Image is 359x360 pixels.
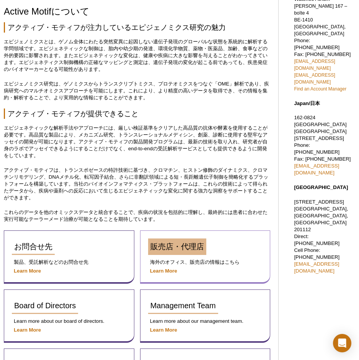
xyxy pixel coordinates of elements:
[4,108,271,119] h2: アクティブ・モティフが提供できること
[150,327,177,333] a: Learn More
[4,38,271,73] p: エピジェノミクスとは、ゲノム全体にわたる突然変異に起因しない遺伝子発現のグローバルな状態を系統的に解析する学問領域です。エピジェネティックな制御は、胎内や幼少期の発達、環境化学物質、薬物・医薬品...
[333,334,351,352] div: Open Intercom Messenger
[4,7,271,18] h1: Active Motifについて
[14,242,52,251] span: お問合せ先
[294,59,335,71] a: [EMAIL_ADDRESS][DOMAIN_NAME]
[148,318,263,325] p: Learn more about our management team.
[14,268,41,274] a: Learn More
[14,301,76,310] span: Board of Directors
[14,327,41,333] a: Learn More
[4,22,271,33] h2: アクティブ・モティフが注力しているエピジェノミクス研究の魅力
[150,268,177,274] a: Learn More
[294,72,335,85] a: [EMAIL_ADDRESS][DOMAIN_NAME]
[294,100,320,106] strong: Japan/日本
[294,163,339,176] a: [EMAIL_ADDRESS][DOMAIN_NAME]
[294,114,355,176] p: 162-0824 [GEOGRAPHIC_DATA][GEOGRAPHIC_DATA] [STREET_ADDRESS] Phone: [PHONE_NUMBER] Fax: [PHONE_NU...
[12,318,126,325] p: Learn more about our board of directors.
[12,298,78,314] a: Board of Directors
[148,298,218,314] a: Management Team
[4,125,271,159] p: エピジェネティックな解析手法やアプローチには、厳しい検証基準をクリアした高品質の抗体や酵素を使用することが必要です。高品質な製品により、メカニズム研究、トランスレーショナルメディシン、創薬、診断...
[12,238,55,255] a: お問合せ先
[294,261,339,274] a: [EMAIL_ADDRESS][DOMAIN_NAME]
[294,184,348,190] strong: [GEOGRAPHIC_DATA]
[150,242,204,251] span: 販売店・代理店
[4,81,271,101] p: エピジェノミクス研究は、ゲノミクスからトランスクリプトミクス、プロテオミクスをつなぐ「OME」解析であり、疾病研究へのマルチオミクスアプローチを可能にします。これにより、より精度の高いデータを取...
[148,259,263,266] p: 海外のオフィス、販売店の情報はこちら
[294,86,346,92] a: Find an Account Manager
[294,199,355,275] p: [STREET_ADDRESS] [GEOGRAPHIC_DATA], [GEOGRAPHIC_DATA], [GEOGRAPHIC_DATA] 201112 Direct: [PHONE_NU...
[150,301,216,310] span: Management Team
[12,259,126,266] p: 製品、受託解析などのお問合せ先
[4,209,271,223] p: これらのデータを他のオミックスデータと統合することで、疾病の状況を包括的に理解し、最終的には患者に合わせた実行可能なテーラーメード治療が可能となることを期待しています。
[4,167,271,201] p: アクティブ・モティフは、トランスポゼースの特許技術に基づき、クロマチン、ヒストン修飾のダイナミクス、クロマチンリモデリング、DNAメチル化、転写因子結合、さらに非翻訳領域による短・長距離遺伝子制...
[294,3,347,36] span: [PERSON_NAME] 167 – boîte 4 BE-1410 [GEOGRAPHIC_DATA], [GEOGRAPHIC_DATA]
[148,238,206,255] a: 販売店・代理店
